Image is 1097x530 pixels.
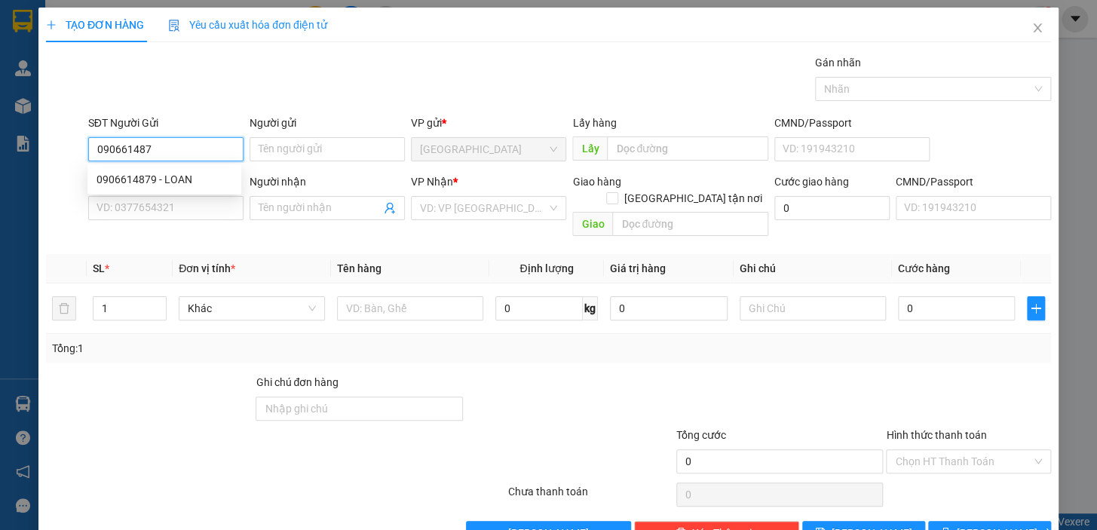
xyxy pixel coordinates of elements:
[896,173,1051,190] div: CMND/Passport
[256,376,339,388] label: Ghi chú đơn hàng
[411,115,566,131] div: VP gửi
[815,57,861,69] label: Gán nhãn
[740,296,886,320] input: Ghi Chú
[607,136,768,161] input: Dọc đường
[46,20,57,30] span: plus
[886,429,986,441] label: Hình thức thanh toán
[774,115,930,131] div: CMND/Passport
[52,340,424,357] div: Tổng: 1
[898,262,950,274] span: Cước hàng
[87,167,241,191] div: 0906614879 - LOAN
[250,115,405,131] div: Người gửi
[164,19,200,55] img: logo.jpg
[19,97,83,195] b: Phương Nam Express
[250,173,405,190] div: Người nhận
[1027,296,1045,320] button: plus
[572,176,621,188] span: Giao hàng
[97,171,232,188] div: 0906614879 - LOAN
[168,20,180,32] img: icon
[411,176,453,188] span: VP Nhận
[734,254,892,283] th: Ghi chú
[127,72,207,90] li: (c) 2017
[1016,8,1059,50] button: Close
[337,262,381,274] span: Tên hàng
[93,262,105,274] span: SL
[676,429,726,441] span: Tổng cước
[127,57,207,69] b: [DOMAIN_NAME]
[572,136,607,161] span: Lấy
[188,297,316,320] span: Khác
[384,202,396,214] span: user-add
[1031,22,1043,34] span: close
[52,296,76,320] button: delete
[256,397,463,421] input: Ghi chú đơn hàng
[610,262,666,274] span: Giá trị hàng
[507,483,675,510] div: Chưa thanh toán
[1028,302,1044,314] span: plus
[612,212,768,236] input: Dọc đường
[618,190,768,207] span: [GEOGRAPHIC_DATA] tận nơi
[168,19,327,31] span: Yêu cầu xuất hóa đơn điện tử
[610,296,728,320] input: 0
[88,115,244,131] div: SĐT Người Gửi
[572,117,616,129] span: Lấy hàng
[774,176,849,188] label: Cước giao hàng
[519,262,573,274] span: Định lượng
[93,22,149,93] b: Gửi khách hàng
[337,296,483,320] input: VD: Bàn, Ghế
[583,296,598,320] span: kg
[46,19,144,31] span: TẠO ĐƠN HÀNG
[420,138,557,161] span: Ninh Hòa
[572,212,612,236] span: Giao
[179,262,235,274] span: Đơn vị tính
[774,196,890,220] input: Cước giao hàng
